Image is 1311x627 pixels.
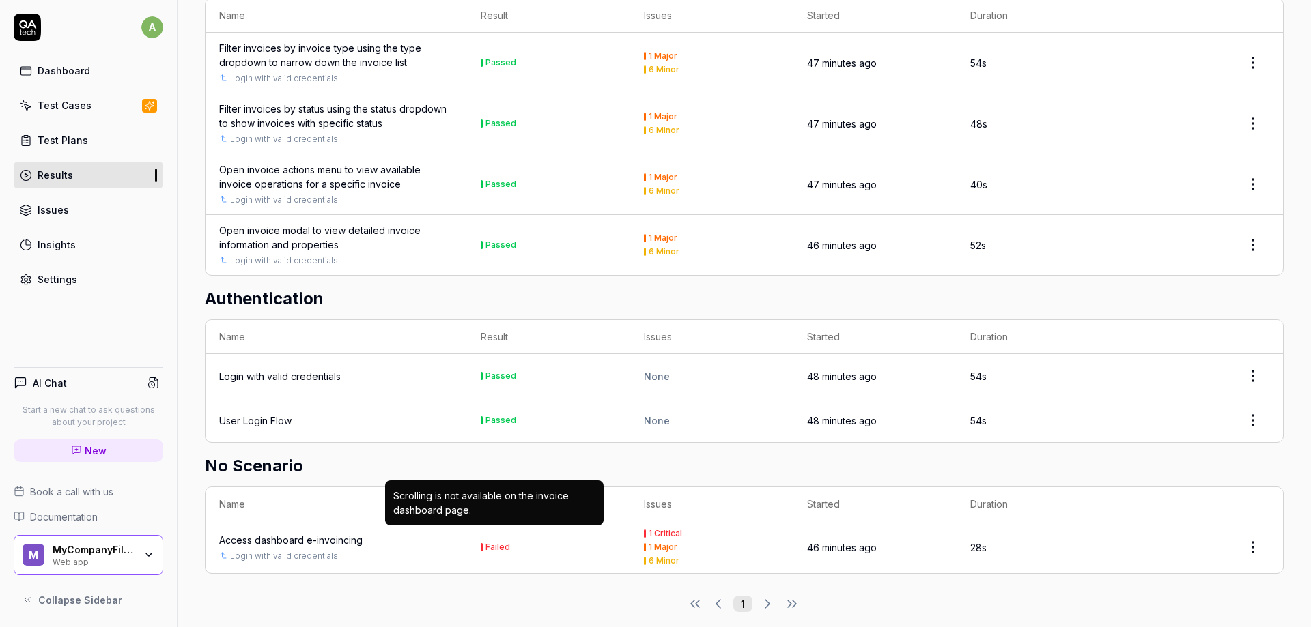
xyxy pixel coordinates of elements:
[485,119,516,128] div: Passed
[206,487,467,521] th: Name
[230,254,338,267] a: Login with valid credentials
[649,52,677,60] div: 1 Major
[38,272,77,287] div: Settings
[219,413,292,428] a: User Login Flow
[219,223,453,252] a: Open invoice modal to view detailed invoice information and properties
[649,65,679,74] div: 6 Minor
[219,102,453,130] a: Filter invoices by status using the status dropdown to show invoices with specific status
[393,489,595,517] div: Scrolling is not available on the invoice dashboard page.
[485,59,516,67] div: Passed
[219,162,453,191] a: Open invoice actions menu to view available invoice operations for a specific invoice
[38,168,73,182] div: Results
[30,484,113,499] span: Book a call with us
[733,596,752,612] button: 1
[649,113,677,121] div: 1 Major
[14,484,163,499] a: Book a call with us
[644,369,780,383] div: None
[14,196,163,223] a: Issues
[38,98,91,113] div: Test Cases
[485,416,516,424] div: Passed
[793,320,957,354] th: Started
[970,370,987,382] time: 54s
[485,241,516,249] div: Passed
[206,320,467,354] th: Name
[23,544,44,566] span: M
[141,14,163,41] button: a
[38,237,76,252] div: Insights
[38,203,69,217] div: Issues
[649,557,679,565] div: 6 Minor
[205,454,1284,478] h2: No Scenario
[970,239,986,251] time: 52s
[219,41,453,70] a: Filter invoices by invoice type using the type dropdown to narrow down the invoice list
[53,555,135,566] div: Web app
[30,510,98,524] span: Documentation
[970,57,987,69] time: 54s
[14,231,163,258] a: Insights
[649,543,677,551] div: 1 Major
[33,376,67,390] h4: AI Chat
[230,550,338,562] a: Login with valid credentials
[957,487,1120,521] th: Duration
[14,92,163,119] a: Test Cases
[807,542,877,553] time: 46 minutes ago
[14,535,163,576] button: MMyCompanyFilesWeb app
[630,487,793,521] th: Issues
[14,127,163,154] a: Test Plans
[807,415,877,426] time: 48 minutes ago
[230,133,338,145] a: Login with valid credentials
[14,162,163,188] a: Results
[649,234,677,242] div: 1 Major
[481,540,510,555] button: Failed
[230,72,338,85] a: Login with valid credentials
[793,487,957,521] th: Started
[219,369,341,383] a: Login with valid credentials
[53,544,135,556] div: MyCompanyFiles
[230,194,338,206] a: Login with valid credentials
[38,593,122,607] span: Collapse Sidebar
[485,372,516,380] div: Passed
[970,118,987,130] time: 48s
[807,57,877,69] time: 47 minutes ago
[14,586,163,613] button: Collapse Sidebar
[649,126,679,134] div: 6 Minor
[807,118,877,130] time: 47 minutes ago
[807,179,877,190] time: 47 minutes ago
[219,533,363,547] a: Access dashboard e-invoincing
[38,63,90,78] div: Dashboard
[970,415,987,426] time: 54s
[38,133,88,147] div: Test Plans
[807,370,877,382] time: 48 minutes ago
[649,529,682,538] div: 1 Critical
[807,239,877,251] time: 46 minutes ago
[85,443,107,458] span: New
[970,179,987,190] time: 40s
[970,542,987,553] time: 28s
[644,413,780,428] div: None
[649,248,679,256] div: 6 Minor
[141,16,163,38] span: a
[14,510,163,524] a: Documentation
[467,320,630,354] th: Result
[14,439,163,462] a: New
[649,173,677,181] div: 1 Major
[630,320,793,354] th: Issues
[205,287,1284,311] h2: Authentication
[14,57,163,84] a: Dashboard
[14,266,163,293] a: Settings
[14,404,163,428] p: Start a new chat to ask questions about your project
[957,320,1120,354] th: Duration
[649,187,679,195] div: 6 Minor
[485,180,516,188] div: Passed
[485,543,510,551] div: Failed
